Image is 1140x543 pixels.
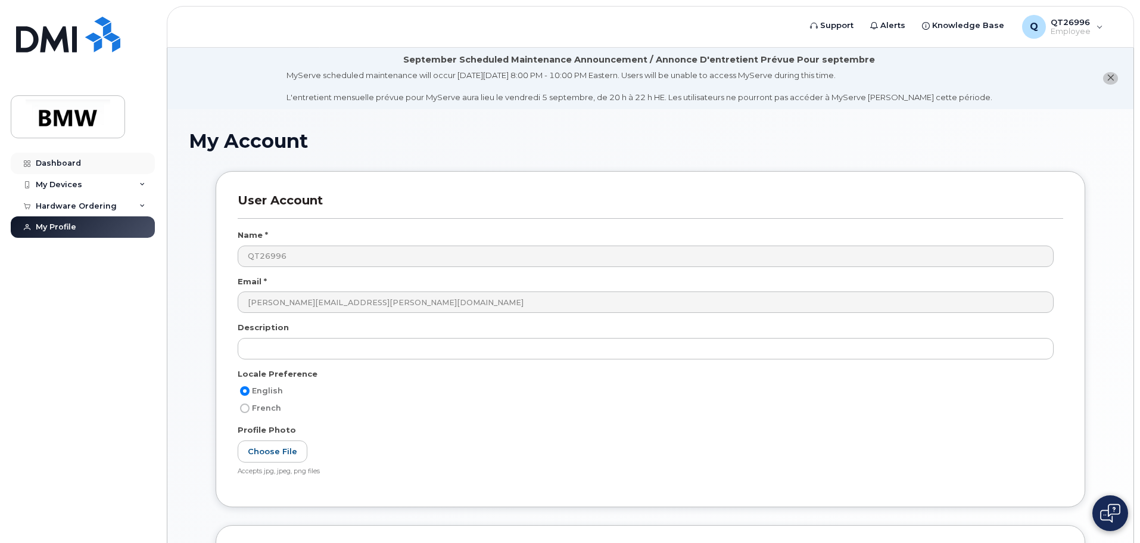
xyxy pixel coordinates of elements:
div: MyServe scheduled maintenance will occur [DATE][DATE] 8:00 PM - 10:00 PM Eastern. Users will be u... [286,70,992,103]
label: Email * [238,276,267,287]
input: English [240,386,250,396]
label: Profile Photo [238,424,296,436]
div: September Scheduled Maintenance Announcement / Annonce D'entretient Prévue Pour septembre [403,54,875,66]
label: Description [238,322,289,333]
div: Accepts jpg, jpeg, png files [238,467,1054,476]
img: Open chat [1100,504,1120,523]
h3: User Account [238,193,1063,219]
label: Name * [238,229,268,241]
span: French [252,404,281,412]
label: Locale Preference [238,368,317,380]
span: English [252,386,283,395]
button: close notification [1103,72,1118,85]
label: Choose File [238,440,307,463]
h1: My Account [189,131,1112,151]
input: French [240,404,250,413]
